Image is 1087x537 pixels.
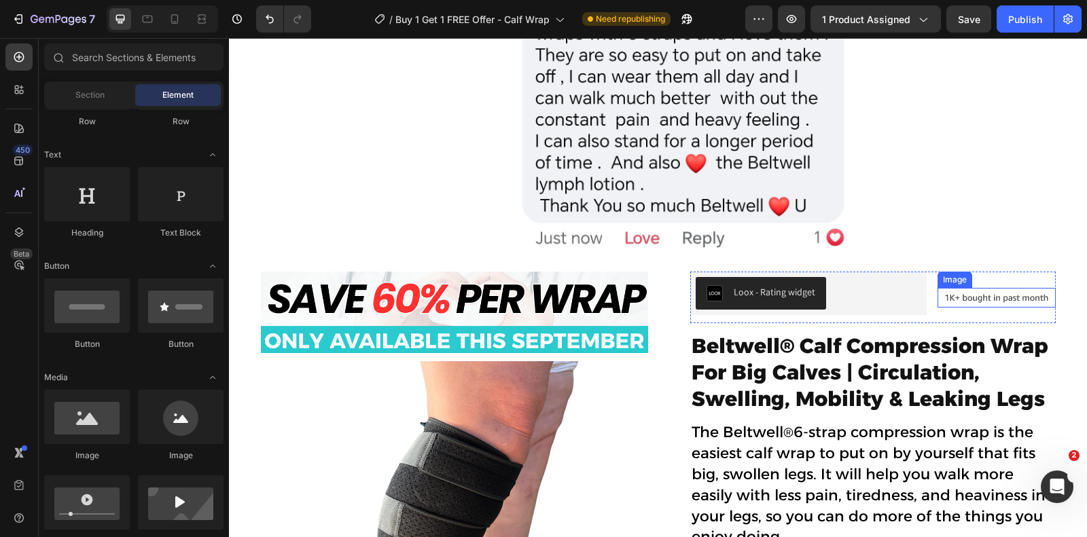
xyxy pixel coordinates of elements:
img: gempages_463923879946093649-f18dbbf4-a62b-4d8a-8332-7b2a14bf5b2c.png [709,250,827,270]
span: Media [44,371,68,384]
div: Loox - Rating widget [505,247,586,261]
div: Heading [44,227,130,239]
div: Button [138,338,224,350]
span: Button [44,260,69,272]
div: Image [44,449,130,462]
h1: Beltwell® Calf Compression Wrap For Big Calves | Circulation, Swelling, Mobility & Leaking Legs [461,293,827,375]
span: Element [162,89,194,101]
span: Text [44,149,61,161]
span: Save [958,14,980,25]
div: Row [138,115,224,128]
div: Button [44,338,130,350]
span: Toggle open [202,144,224,166]
span: Need republishing [596,13,665,25]
iframe: Intercom live chat [1041,470,1073,503]
button: 7 [5,5,101,33]
span: / [389,12,393,26]
button: Publish [997,5,1054,33]
img: loox.png [478,247,494,263]
p: 7 [89,11,95,27]
span: 6-strap compression wrap is the easiest calf wrap to put on by yourself that fits big, swollen le... [463,385,817,508]
div: Undo/Redo [256,5,311,33]
span: Buy 1 Get 1 FREE Offer - Calf Wrap [395,12,550,26]
span: Section [75,89,105,101]
div: Publish [1008,12,1042,26]
span: 1 product assigned [822,12,910,26]
input: Search Sections & Elements [44,43,224,71]
span: Toggle open [202,367,224,388]
div: Image [711,236,741,248]
button: Loox - Rating widget [467,239,597,272]
button: Save [946,5,991,33]
div: Text Block [138,227,224,239]
iframe: Design area [229,38,1087,537]
div: Beta [10,248,33,259]
img: gempages_463923879946093649-895232c9-0ac3-4209-9432-b54885a868e1.png [32,234,419,315]
span: 2 [1069,450,1080,461]
span: ® [554,386,565,403]
div: Image [138,449,224,462]
span: The Beltwell [463,385,554,403]
button: 1 product assigned [810,5,941,33]
div: Row [44,115,130,128]
span: Toggle open [202,255,224,277]
div: 450 [13,145,33,155]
